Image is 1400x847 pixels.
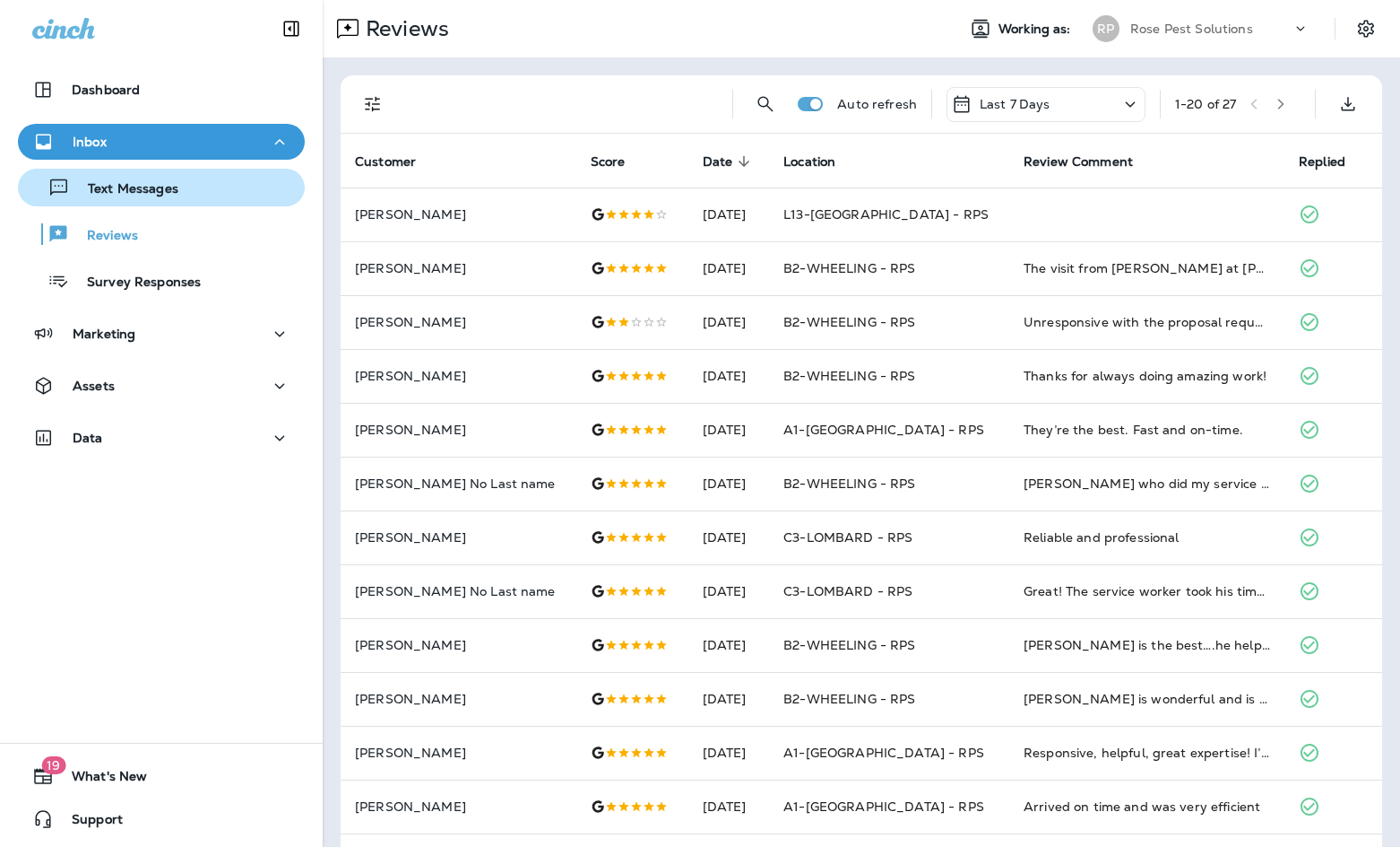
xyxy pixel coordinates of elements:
div: RP [1093,15,1119,42]
button: Inbox [18,124,305,160]
span: C3-LOMBARD - RPS [783,529,912,546]
td: [DATE] [688,511,770,564]
div: Anton is the best….he helps and does a great job with our concerns. [1024,636,1270,654]
div: Arrived on time and was very efficient [1024,798,1270,816]
td: [DATE] [688,780,770,834]
span: Date [703,154,733,170]
span: A1-[GEOGRAPHIC_DATA] - RPS [783,745,984,761]
p: [PERSON_NAME] [355,530,562,545]
button: Survey Responses [18,262,305,300]
button: Text Messages [18,169,305,206]
span: Replied [1299,154,1345,170]
div: They’re the best. Fast and on-time. [1024,421,1270,439]
button: Assets [18,368,305,404]
p: Marketing [73,327,135,341]
div: Reliable and professional [1024,528,1270,546]
td: [DATE] [688,564,770,618]
span: L13-[GEOGRAPHIC_DATA] - RPS [783,206,989,223]
td: [DATE] [688,188,770,241]
button: Support [18,801,305,837]
span: Score [591,153,649,170]
span: Customer [355,153,439,170]
p: Text Messages [70,181,178,198]
button: Reviews [18,215,305,253]
span: B2-WHEELING - RPS [783,691,915,707]
p: Inbox [73,135,107,149]
p: [PERSON_NAME] No Last name [355,584,562,598]
span: Location [783,154,835,170]
p: [PERSON_NAME] [355,746,562,760]
p: Assets [73,379,115,393]
td: [DATE] [688,726,770,780]
td: [DATE] [688,672,770,726]
span: Working as: [998,22,1075,37]
div: 1 - 20 of 27 [1175,97,1236,111]
p: [PERSON_NAME] [355,315,562,329]
div: Jesus is wonderful and is always so nice. And our dogs like to play with him. [1024,690,1270,708]
button: Export as CSV [1330,86,1366,122]
button: Dashboard [18,72,305,108]
p: [PERSON_NAME] [355,423,562,437]
span: A1-[GEOGRAPHIC_DATA] - RPS [783,422,984,438]
button: 19What's New [18,758,305,794]
td: [DATE] [688,403,770,457]
span: B2-WHEELING - RPS [783,476,915,492]
div: Unresponsive with the proposal request. [1024,313,1270,331]
span: B2-WHEELING - RPS [783,368,915,384]
button: Settings [1350,13,1382,45]
span: Customer [355,154,416,170]
td: [DATE] [688,349,770,403]
span: B2-WHEELING - RPS [783,637,915,653]
span: 19 [41,756,65,774]
p: [PERSON_NAME] [355,799,562,814]
p: [PERSON_NAME] No Last name [355,476,562,491]
p: Survey Responses [69,275,201,292]
span: Review Comment [1024,154,1133,170]
p: [PERSON_NAME] [355,369,562,383]
span: Location [783,153,859,170]
button: Marketing [18,316,305,352]
div: Responsive, helpful, great expertise! I’ve called twice with an urgent need to remove a dead rode... [1024,744,1270,762]
p: Data [73,431,103,445]
span: B2-WHEELING - RPS [783,260,915,276]
p: Dashboard [72,83,140,97]
p: Rose Pest Solutions [1130,22,1253,36]
p: [PERSON_NAME] [355,261,562,275]
p: [PERSON_NAME] [355,207,562,222]
span: Replied [1299,153,1369,170]
p: Auto refresh [837,97,917,111]
button: Search Reviews [748,86,783,122]
button: Data [18,420,305,456]
p: Reviews [69,228,138,245]
p: Reviews [359,15,449,42]
div: The visit from Gary at Rose Pest Solutions was perfect. He taught me quite a few things about pes... [1024,259,1270,277]
p: Last 7 Days [980,97,1050,111]
td: [DATE] [688,295,770,349]
span: C3-LOMBARD - RPS [783,583,912,599]
span: Support [54,812,123,834]
span: What's New [54,769,147,790]
div: Great! The service worker took his time to explain what will happen w/ my ant problem. Thanks to ... [1024,582,1270,600]
span: Score [591,154,626,170]
button: Collapse Sidebar [266,11,316,47]
td: [DATE] [688,241,770,295]
span: Date [703,153,756,170]
p: [PERSON_NAME] [355,638,562,652]
div: Quinten who did my service was awesome. So nice and thorough! [1024,475,1270,493]
button: Filters [355,86,391,122]
span: B2-WHEELING - RPS [783,314,915,330]
td: [DATE] [688,618,770,672]
span: A1-[GEOGRAPHIC_DATA] - RPS [783,799,984,815]
div: Thanks for always doing amazing work! [1024,367,1270,385]
span: Review Comment [1024,153,1156,170]
td: [DATE] [688,457,770,511]
p: [PERSON_NAME] [355,692,562,706]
